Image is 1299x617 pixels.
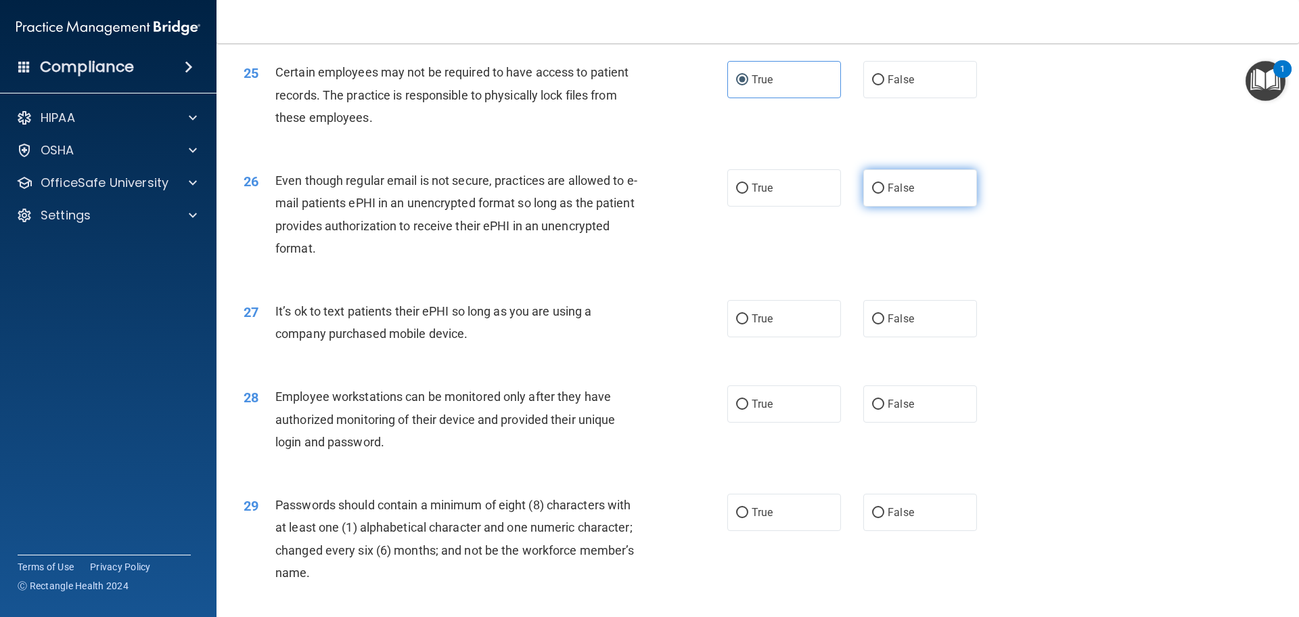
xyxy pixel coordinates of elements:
input: False [872,184,884,194]
h4: Compliance [40,58,134,77]
a: HIPAA [16,110,197,126]
p: Settings [41,207,91,224]
input: False [872,400,884,410]
span: False [888,506,914,519]
span: 25 [244,65,258,81]
span: False [888,73,914,86]
p: OSHA [41,142,74,158]
span: Even though regular email is not secure, practices are allowed to e-mail patients ePHI in an unen... [275,173,637,255]
span: 29 [244,498,258,514]
span: 26 [244,173,258,190]
input: False [872,75,884,85]
span: Employee workstations can be monitored only after they have authorized monitoring of their device... [275,389,615,448]
a: Settings [16,207,197,224]
span: 27 [244,304,258,320]
a: OfficeSafe University [16,175,197,191]
span: True [752,182,773,194]
input: False [872,508,884,518]
span: True [752,73,773,86]
img: PMB logo [16,14,200,41]
span: False [888,182,914,194]
input: True [736,400,748,410]
button: Open Resource Center, 1 new notification [1246,61,1285,101]
span: True [752,506,773,519]
p: OfficeSafe University [41,175,168,191]
input: True [736,508,748,518]
span: True [752,312,773,325]
span: Certain employees may not be required to have access to patient records. The practice is responsi... [275,65,629,124]
p: HIPAA [41,110,75,126]
span: False [888,398,914,410]
input: True [736,314,748,324]
span: Passwords should contain a minimum of eight (8) characters with at least one (1) alphabetical cha... [275,498,634,580]
span: It’s ok to text patients their ePHI so long as you are using a company purchased mobile device. [275,304,591,341]
a: OSHA [16,142,197,158]
a: Privacy Policy [90,560,151,574]
span: True [752,398,773,410]
span: Ⓒ Rectangle Health 2024 [18,579,129,593]
input: True [736,75,748,85]
a: Terms of Use [18,560,74,574]
span: 28 [244,389,258,406]
div: 1 [1280,69,1285,87]
span: False [888,312,914,325]
input: True [736,184,748,194]
input: False [872,314,884,324]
